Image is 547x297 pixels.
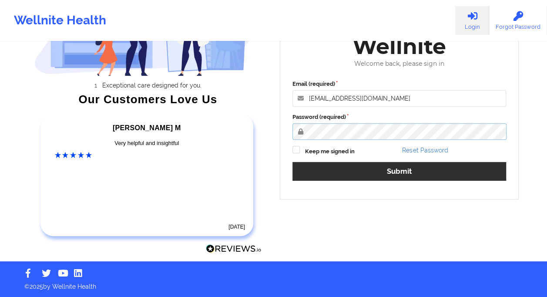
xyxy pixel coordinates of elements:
[55,139,239,148] div: Very helpful and insightful
[402,147,448,154] a: Reset Password
[34,95,262,104] div: Our Customers Love Us
[42,82,262,89] li: Exceptional care designed for you.
[286,60,513,67] div: Welcome back, please sign in
[292,80,507,88] label: Email (required)
[113,124,181,132] span: [PERSON_NAME] M
[18,276,529,291] p: © 2025 by Wellnite Health
[489,6,547,35] a: Forgot Password
[228,224,245,230] time: [DATE]
[292,90,507,107] input: Email address
[206,244,262,256] a: Reviews.io Logo
[455,6,489,35] a: Login
[206,244,262,253] img: Reviews.io Logo
[292,162,507,181] button: Submit
[305,147,355,156] label: Keep me signed in
[292,113,507,121] label: Password (required)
